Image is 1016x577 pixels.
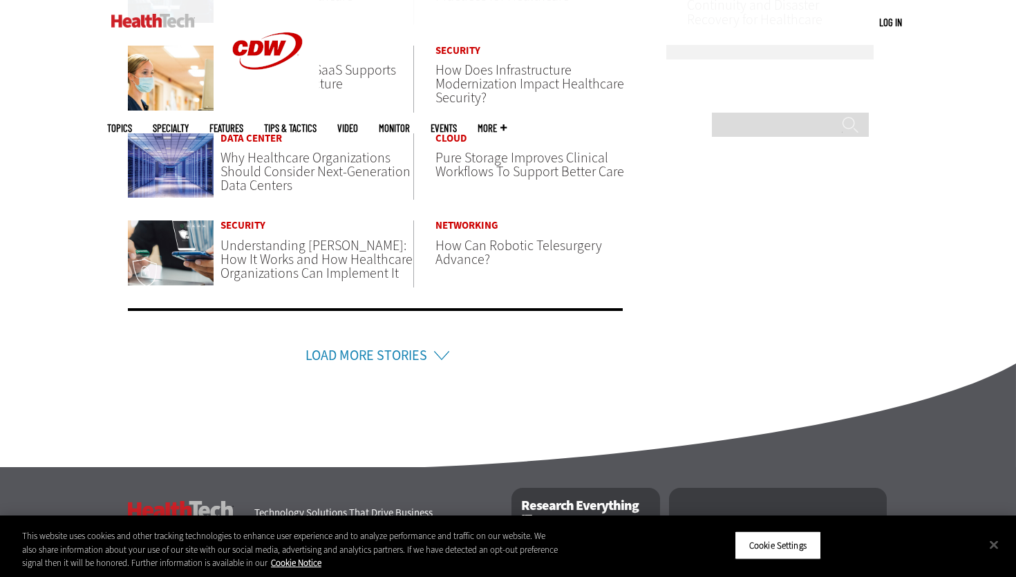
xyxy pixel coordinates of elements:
[478,123,507,133] span: More
[379,123,410,133] a: MonITor
[153,123,189,133] span: Specialty
[879,15,902,30] div: User menu
[220,220,413,231] a: Security
[305,346,427,365] a: Load More Stories
[431,123,457,133] a: Events
[254,508,494,518] h4: Technology Solutions That Drive Business
[22,529,559,570] div: This website uses cookies and other tracking technologies to enhance user experience and to analy...
[879,16,902,28] a: Log in
[979,529,1009,560] button: Close
[128,133,214,198] img: data center room with blue lights
[128,220,214,285] img: Person using two factor authentication
[220,236,413,283] a: Understanding [PERSON_NAME]: How It Works and How Healthcare Organizations Can Implement It
[435,220,629,231] a: Networking
[264,123,317,133] a: Tips & Tactics
[435,149,624,181] a: Pure Storage Improves Clinical Workflows To Support Better Care
[128,501,234,519] h3: HealthTech
[216,91,319,106] a: CDW
[107,123,132,133] span: Topics
[271,557,321,569] a: More information about your privacy
[435,133,629,144] a: Cloud
[111,14,195,28] img: Home
[209,123,243,133] a: Features
[435,236,602,269] a: How Can Robotic Telesurgery Advance?
[220,149,411,195] a: Why Healthcare Organizations Should Consider Next-Generation Data Centers
[511,488,660,538] h2: Research Everything IT
[735,531,821,560] button: Cookie Settings
[337,123,358,133] a: Video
